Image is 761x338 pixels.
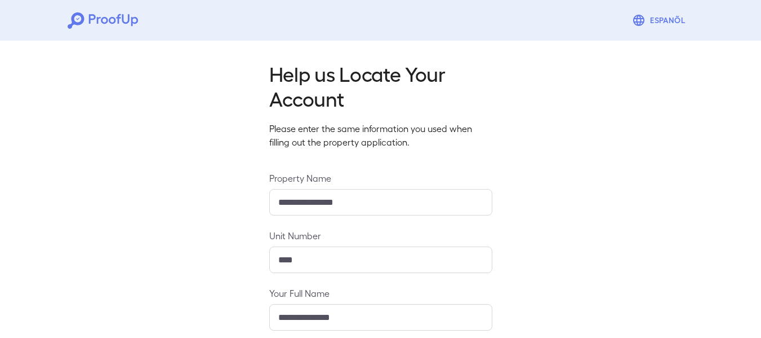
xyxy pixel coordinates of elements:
[269,122,492,149] p: Please enter the same information you used when filling out the property application.
[269,229,492,242] label: Unit Number
[269,287,492,300] label: Your Full Name
[269,61,492,111] h2: Help us Locate Your Account
[269,172,492,185] label: Property Name
[628,9,693,32] button: Espanõl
